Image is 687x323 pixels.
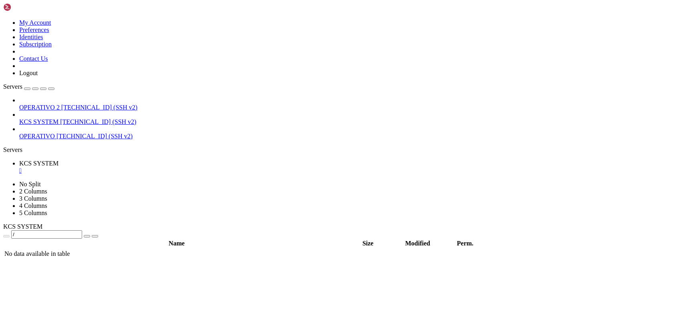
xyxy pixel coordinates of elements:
th: Name: activate to sort column descending [4,239,349,247]
div: Servers [3,146,684,154]
a: Servers [3,83,54,90]
img: Shellngn [3,3,49,11]
span: [TECHNICAL_ID] (SSH v2) [61,104,137,111]
a: KCS SYSTEM [TECHNICAL_ID] (SSH v2) [19,118,684,126]
span: KCS SYSTEM [3,223,42,230]
a: KCS SYSTEM [19,160,684,174]
a:  [19,167,684,174]
li: OPERATIVO [TECHNICAL_ID] (SSH v2) [19,126,684,140]
a: Contact Us [19,55,48,62]
li: OPERATIVO 2 [TECHNICAL_ID] (SSH v2) [19,97,684,111]
a: Logout [19,70,38,76]
th: Modified: activate to sort column ascending [387,239,449,247]
a: Identities [19,34,43,40]
input: Current Folder [11,230,82,239]
span: KCS SYSTEM [19,160,58,167]
span: [TECHNICAL_ID] (SSH v2) [56,133,133,140]
a: 3 Columns [19,195,47,202]
a: 5 Columns [19,209,47,216]
span: KCS SYSTEM [19,118,58,125]
a: My Account [19,19,51,26]
a: Preferences [19,26,49,33]
th: Perm.: activate to sort column ascending [449,239,481,247]
span: [TECHNICAL_ID] (SSH v2) [60,118,136,125]
a: OPERATIVO 2 [TECHNICAL_ID] (SSH v2) [19,104,684,111]
span: Servers [3,83,22,90]
a: No Split [19,181,41,187]
a: Subscription [19,41,52,48]
a: OPERATIVO [TECHNICAL_ID] (SSH v2) [19,133,684,140]
span: OPERATIVO [19,133,55,140]
li: KCS SYSTEM [TECHNICAL_ID] (SSH v2) [19,111,684,126]
a: 4 Columns [19,202,47,209]
a: 2 Columns [19,188,47,195]
td: No data available in table [4,250,467,258]
th: Size: activate to sort column ascending [350,239,386,247]
span: OPERATIVO 2 [19,104,60,111]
